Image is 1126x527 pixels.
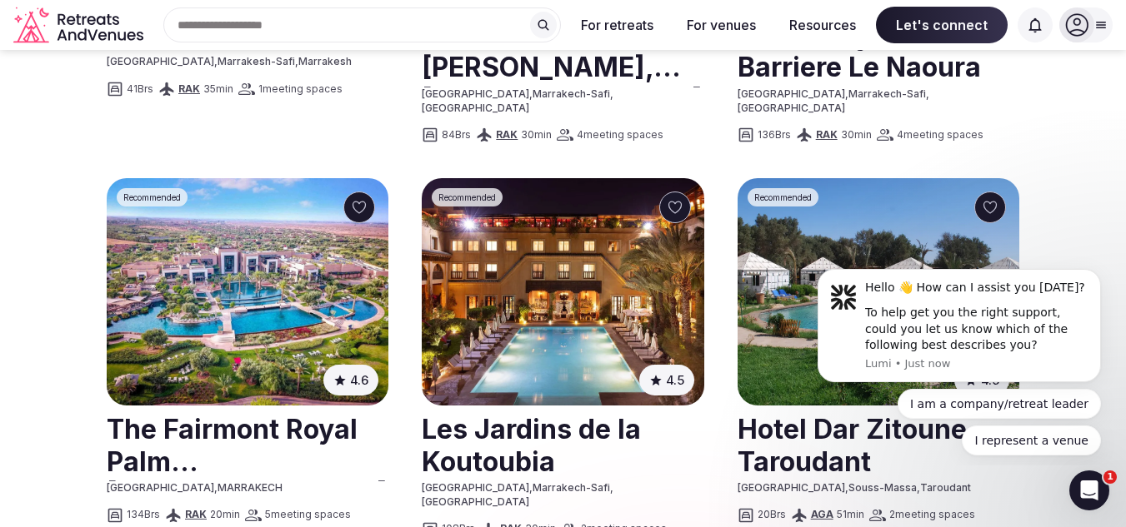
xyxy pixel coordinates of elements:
a: View venue [738,407,1019,481]
span: [GEOGRAPHIC_DATA] [738,87,845,100]
span: , [926,87,929,100]
span: , [529,87,533,100]
div: Recommended [117,188,188,206]
span: Souss-Massa [848,481,917,494]
a: See Les Jardins de la Koutoubia [422,178,703,405]
span: 1 meeting spaces [258,82,343,97]
button: 4.6 [323,365,378,395]
img: The Fairmont Royal Palm Marrakech [107,178,388,405]
span: 5 meeting spaces [265,508,351,522]
span: 136 Brs [758,128,791,142]
a: Visit the homepage [13,7,147,44]
span: 35 min [203,82,233,97]
span: Taroudant [920,481,971,494]
span: 30 min [521,128,552,142]
a: RAK [496,128,518,141]
span: [GEOGRAPHIC_DATA] [738,481,845,494]
span: 51 min [837,508,864,522]
span: 84 Brs [442,128,471,142]
span: Marrakech-Safi [533,87,610,100]
span: , [214,481,218,494]
button: For venues [673,7,769,43]
span: Marrakech-Safi [533,481,610,494]
button: 4.5 [639,365,694,395]
span: Marrakesh-Safi [218,55,295,67]
span: 4 meeting spaces [897,128,983,142]
span: [GEOGRAPHIC_DATA] [107,55,214,67]
span: , [295,55,298,67]
span: Recommended [438,191,496,203]
span: 20 Brs [758,508,786,522]
span: Recommended [123,191,181,203]
iframe: Intercom notifications message [793,254,1126,465]
button: For retreats [568,7,667,43]
span: [GEOGRAPHIC_DATA] [422,495,529,508]
a: RAK [185,508,207,520]
span: , [917,481,920,494]
span: Let's connect [876,7,1008,43]
a: RAK [816,128,838,141]
div: Recommended [432,188,503,206]
span: MARRAKECH [218,481,283,494]
span: 1 [1103,470,1117,484]
span: 2 meeting spaces [889,508,975,522]
span: , [845,87,848,100]
span: [GEOGRAPHIC_DATA] [422,87,529,100]
span: 41 Brs [127,82,153,97]
a: RAK [178,82,200,95]
span: , [610,481,613,494]
img: Hotel Dar Zitoune Taroudant [738,178,1019,405]
span: 30 min [841,128,872,142]
h2: Hotel Dar Zitoune Taroudant [738,407,1019,481]
span: [GEOGRAPHIC_DATA] [422,481,529,494]
span: , [214,55,218,67]
span: 4.6 [350,371,368,389]
span: 20 min [210,508,240,522]
span: [GEOGRAPHIC_DATA] [422,102,529,114]
iframe: Intercom live chat [1069,470,1109,510]
span: , [845,481,848,494]
span: [GEOGRAPHIC_DATA] [107,481,214,494]
span: 4 meeting spaces [577,128,663,142]
a: View venue [422,407,703,481]
img: Les Jardins de la Koutoubia [422,178,703,405]
a: AGA [811,508,833,520]
div: Recommended [748,188,818,206]
span: 134 Brs [127,508,160,522]
svg: Retreats and Venues company logo [13,7,147,44]
h2: Les Jardins de la Koutoubia [422,407,703,481]
span: Recommended [754,191,812,203]
button: Resources [776,7,869,43]
span: , [529,481,533,494]
span: 4.5 [666,371,684,389]
a: See The Fairmont Royal Palm Marrakech [107,178,388,405]
h2: The Fairmont Royal Palm [GEOGRAPHIC_DATA] [107,407,388,481]
span: , [610,87,613,100]
a: See Hotel Dar Zitoune Taroudant [738,178,1019,405]
span: Marrakesh [298,55,352,67]
span: Marrakech-Safi [848,87,926,100]
span: [GEOGRAPHIC_DATA] [738,102,845,114]
a: View venue [107,407,388,481]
